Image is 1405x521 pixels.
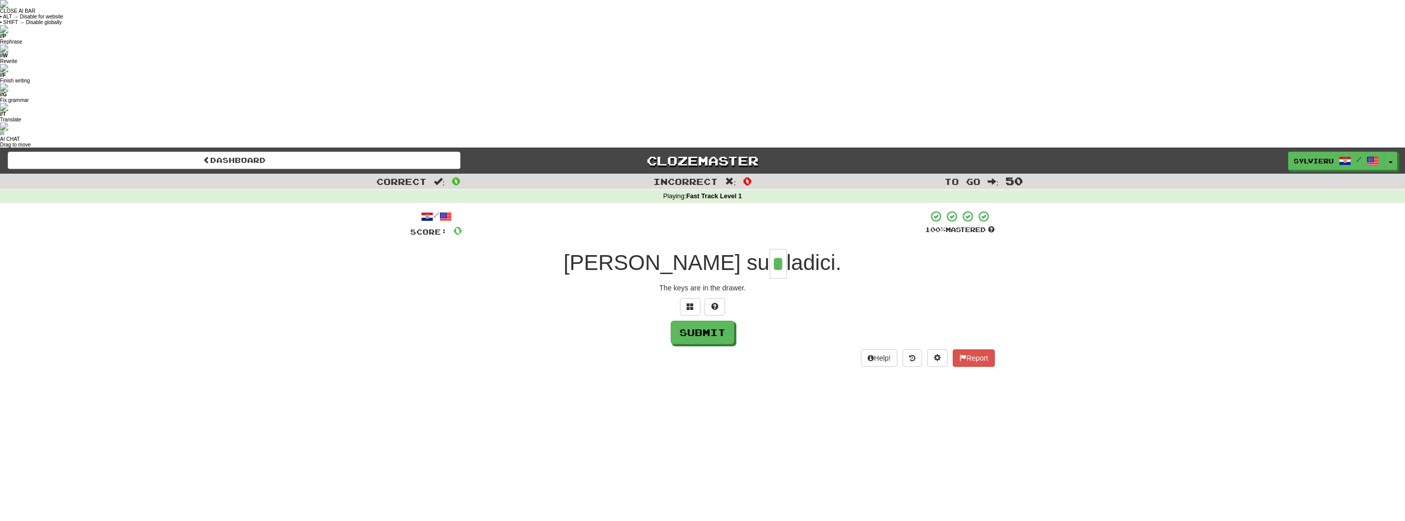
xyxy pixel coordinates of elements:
[452,175,460,187] span: 0
[925,225,995,235] div: Mastered
[1006,175,1023,187] span: 50
[410,210,462,223] div: /
[564,251,769,275] span: [PERSON_NAME] su
[925,225,946,234] span: 100 %
[376,176,427,186] span: Correct
[705,298,725,316] button: Single letter hint - you only get 1 per sentence and score half the points! alt+h
[902,349,922,367] button: Round history (alt+y)
[476,152,929,170] a: Clozemaster
[787,251,841,275] span: ladici.
[988,177,999,186] span: :
[671,321,734,344] button: Submit
[410,227,447,236] span: Score:
[743,175,752,187] span: 0
[725,177,736,186] span: :
[686,193,742,200] strong: Fast Track Level 1
[8,152,460,169] a: Dashboard
[434,177,445,186] span: :
[861,349,897,367] button: Help!
[410,283,995,293] div: The keys are in the drawer.
[945,176,980,186] span: To go
[1294,156,1334,165] span: sylvieru
[1288,152,1384,170] a: sylvieru /
[653,176,718,186] span: Incorrect
[453,224,462,237] span: 0
[953,349,995,367] button: Report
[680,298,700,316] button: Switch sentence to multiple choice alt+p
[1356,156,1361,163] span: /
